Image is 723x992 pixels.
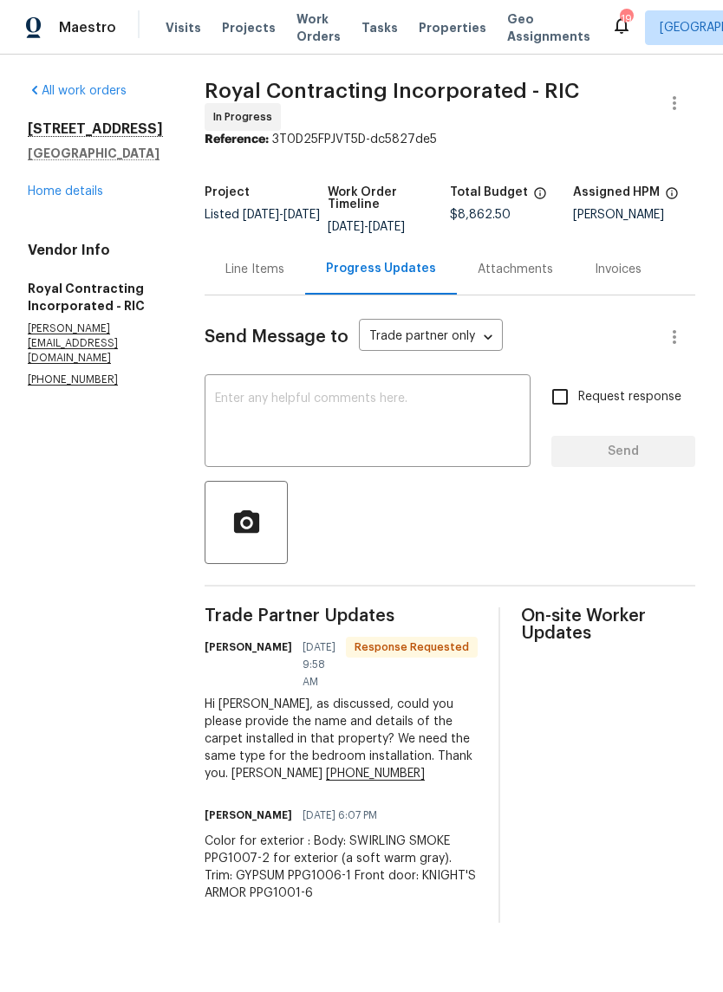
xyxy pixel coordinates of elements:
[213,108,279,126] span: In Progress
[205,81,579,101] span: Royal Contracting Incorporated - RIC
[328,221,405,233] span: -
[205,209,320,221] span: Listed
[450,186,528,198] h5: Total Budget
[533,186,547,209] span: The total cost of line items that have been proposed by Opendoor. This sum includes line items th...
[303,807,377,824] span: [DATE] 6:07 PM
[28,85,127,97] a: All work orders
[28,185,103,198] a: Home details
[205,133,269,146] b: Reference:
[326,260,436,277] div: Progress Updates
[573,186,660,198] h5: Assigned HPM
[222,19,276,36] span: Projects
[166,19,201,36] span: Visits
[450,209,511,221] span: $8,862.50
[205,833,478,902] div: Color for exterior : Body: SWIRLING SMOKE PPG1007-2 for exterior (a soft warm gray). Trim: GYPSUM...
[283,209,320,221] span: [DATE]
[205,328,348,346] span: Send Message to
[368,221,405,233] span: [DATE]
[243,209,279,221] span: [DATE]
[478,261,553,278] div: Attachments
[28,242,163,259] h4: Vendor Info
[28,280,163,314] h5: Royal Contracting Incorporated - RIC
[205,639,292,656] h6: [PERSON_NAME]
[665,186,679,209] span: The hpm assigned to this work order.
[521,607,695,642] span: On-site Worker Updates
[59,19,116,36] span: Maestro
[620,10,632,28] div: 19
[205,186,250,198] h5: Project
[419,19,486,36] span: Properties
[205,607,478,625] span: Trade Partner Updates
[205,131,695,148] div: 3T0D25FPJVT5D-dc5827de5
[507,10,590,45] span: Geo Assignments
[205,807,292,824] h6: [PERSON_NAME]
[303,639,335,691] span: [DATE] 9:58 AM
[359,323,503,352] div: Trade partner only
[328,221,364,233] span: [DATE]
[328,186,451,211] h5: Work Order Timeline
[243,209,320,221] span: -
[296,10,341,45] span: Work Orders
[361,22,398,34] span: Tasks
[595,261,642,278] div: Invoices
[578,388,681,406] span: Request response
[348,639,476,656] span: Response Requested
[205,696,478,782] div: Hi [PERSON_NAME], as discussed, could you please provide the name and details of the carpet insta...
[225,261,284,278] div: Line Items
[573,209,696,221] div: [PERSON_NAME]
